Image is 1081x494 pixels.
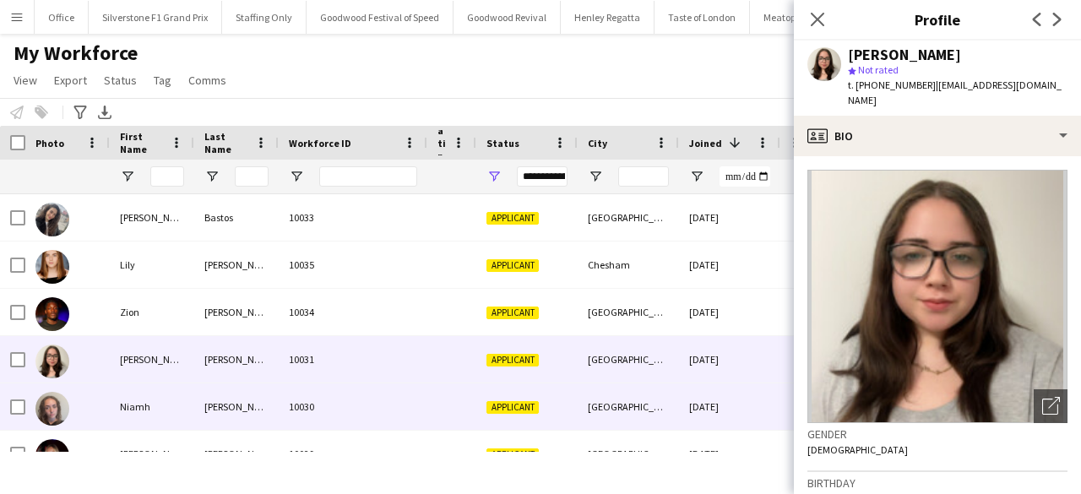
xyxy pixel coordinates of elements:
button: Taste of London [655,1,750,34]
a: Status [97,69,144,91]
input: Joined Filter Input [720,166,770,187]
div: [GEOGRAPHIC_DATA] [578,431,679,477]
button: Henley Regatta [561,1,655,34]
div: [PERSON_NAME] [194,383,279,430]
button: Goodwood Revival [454,1,561,34]
input: Last Name Filter Input [235,166,269,187]
div: [PERSON_NAME] [194,431,279,477]
button: Open Filter Menu [689,169,704,184]
span: City [588,137,607,149]
button: Open Filter Menu [588,169,603,184]
span: Applicant [486,401,539,414]
span: | [EMAIL_ADDRESS][DOMAIN_NAME] [848,79,1062,106]
div: [GEOGRAPHIC_DATA] [578,194,679,241]
div: 10035 [279,242,427,288]
div: [DATE] [679,383,780,430]
div: Chesham [578,242,679,288]
button: Silverstone F1 Grand Prix [89,1,222,34]
button: Office [35,1,89,34]
div: Niamh [110,383,194,430]
img: Kaitlyn Gasper [35,345,69,378]
button: Open Filter Menu [289,169,304,184]
div: 10033 [279,194,427,241]
div: [DATE] [679,289,780,335]
div: [DATE] [679,336,780,383]
img: Zion Smith-Callender [35,297,69,331]
div: [DATE] [679,242,780,288]
input: City Filter Input [618,166,669,187]
div: 10034 [279,289,427,335]
button: Meatopia [750,1,818,34]
a: Tag [147,69,178,91]
div: Zion [110,289,194,335]
img: Barbara Bastos [35,203,69,236]
div: [PERSON_NAME] [110,336,194,383]
span: Rating [437,111,446,175]
img: Crew avatar or photo [807,170,1067,423]
span: View [14,73,37,88]
div: [GEOGRAPHIC_DATA] [578,336,679,383]
span: Workforce ID [289,137,351,149]
span: Last Name [204,130,248,155]
div: 10029 [279,431,427,477]
span: First Name [120,130,164,155]
div: Open photos pop-in [1034,389,1067,423]
div: [PERSON_NAME] [848,47,961,62]
img: Lily Phelps [35,250,69,284]
div: Bastos [194,194,279,241]
span: Applicant [486,307,539,319]
app-action-btn: Advanced filters [70,102,90,122]
h3: Gender [807,426,1067,442]
span: Applicant [486,212,539,225]
span: Status [486,137,519,149]
input: First Name Filter Input [150,166,184,187]
input: Workforce ID Filter Input [319,166,417,187]
span: Applicant [486,448,539,461]
div: Bio [794,116,1081,156]
div: [GEOGRAPHIC_DATA] [578,289,679,335]
app-action-btn: Export XLSX [95,102,115,122]
button: Staffing Only [222,1,307,34]
div: [PERSON_NAME] [110,194,194,241]
span: Not rated [858,63,899,76]
a: Comms [182,69,233,91]
div: [PERSON_NAME] [110,431,194,477]
div: [DATE] [679,431,780,477]
div: [PERSON_NAME] [194,289,279,335]
button: Open Filter Menu [486,169,502,184]
a: Export [47,69,94,91]
span: Status [104,73,137,88]
a: View [7,69,44,91]
div: Lily [110,242,194,288]
div: 10031 [279,336,427,383]
span: Applicant [486,354,539,366]
span: Comms [188,73,226,88]
button: Open Filter Menu [204,169,220,184]
span: t. [PHONE_NUMBER] [848,79,936,91]
img: Rebecca Oliver [35,439,69,473]
span: [DEMOGRAPHIC_DATA] [807,443,908,456]
h3: Birthday [807,475,1067,491]
div: 10030 [279,383,427,430]
span: Tag [154,73,171,88]
span: Joined [689,137,722,149]
span: My Workforce [14,41,138,66]
div: [PERSON_NAME] [194,336,279,383]
div: [GEOGRAPHIC_DATA] [578,383,679,430]
div: [DATE] [679,194,780,241]
span: Applicant [486,259,539,272]
button: Goodwood Festival of Speed [307,1,454,34]
span: Photo [35,137,64,149]
img: Niamh Winmill [35,392,69,426]
div: [PERSON_NAME] [194,242,279,288]
button: Open Filter Menu [120,169,135,184]
span: Export [54,73,87,88]
h3: Profile [794,8,1081,30]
